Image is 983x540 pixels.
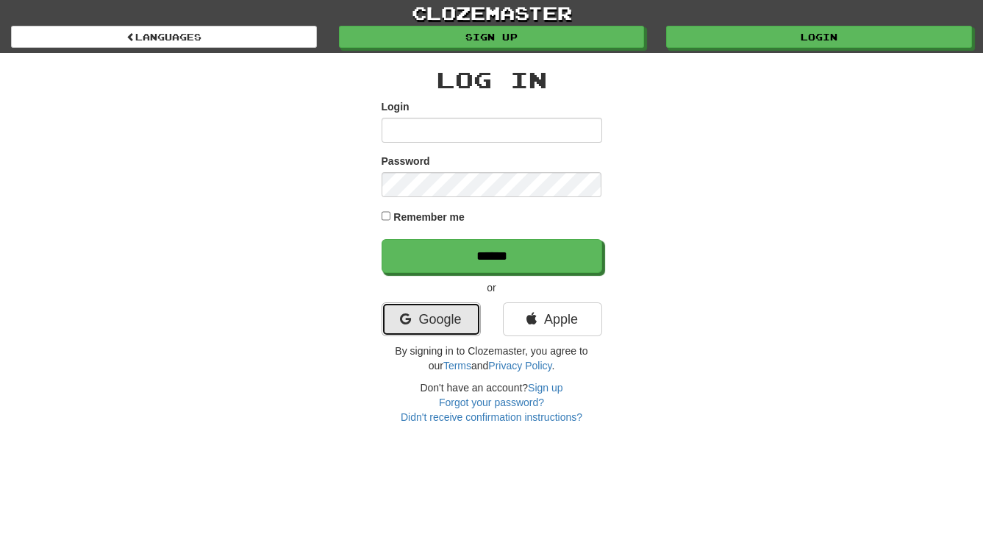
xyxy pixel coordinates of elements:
a: Sign up [339,26,645,48]
h2: Log In [382,68,602,92]
div: Don't have an account? [382,380,602,424]
p: By signing in to Clozemaster, you agree to our and . [382,344,602,373]
a: Forgot your password? [439,397,544,408]
label: Login [382,99,410,114]
label: Remember me [393,210,465,224]
a: Apple [503,302,602,336]
a: Google [382,302,481,336]
a: Didn't receive confirmation instructions? [401,411,582,423]
a: Languages [11,26,317,48]
a: Sign up [528,382,562,394]
a: Privacy Policy [488,360,551,372]
p: or [382,280,602,295]
a: Login [666,26,972,48]
a: Terms [443,360,471,372]
label: Password [382,154,430,168]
